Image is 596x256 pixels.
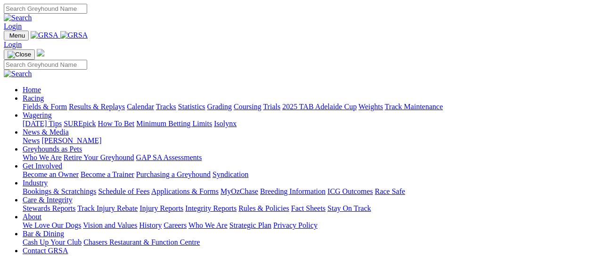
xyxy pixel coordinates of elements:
[4,4,87,14] input: Search
[23,247,68,255] a: Contact GRSA
[23,213,41,221] a: About
[4,22,22,30] a: Login
[260,187,326,195] a: Breeding Information
[23,120,62,128] a: [DATE] Tips
[23,221,592,230] div: About
[9,32,25,39] span: Menu
[214,120,237,128] a: Isolynx
[188,221,228,229] a: Who We Are
[23,145,82,153] a: Greyhounds as Pets
[263,103,280,111] a: Trials
[327,187,373,195] a: ICG Outcomes
[212,170,248,178] a: Syndication
[23,204,592,213] div: Care & Integrity
[98,120,135,128] a: How To Bet
[23,170,79,178] a: Become an Owner
[273,221,318,229] a: Privacy Policy
[4,14,32,22] img: Search
[23,94,44,102] a: Racing
[234,103,261,111] a: Coursing
[64,153,134,161] a: Retire Your Greyhound
[23,120,592,128] div: Wagering
[23,103,592,111] div: Racing
[31,31,58,40] img: GRSA
[151,187,219,195] a: Applications & Forms
[291,204,326,212] a: Fact Sheets
[127,103,154,111] a: Calendar
[139,204,183,212] a: Injury Reports
[23,238,82,246] a: Cash Up Your Club
[37,49,44,56] img: logo-grsa-white.png
[23,196,73,204] a: Care & Integrity
[83,221,137,229] a: Vision and Values
[23,230,64,238] a: Bar & Dining
[69,103,125,111] a: Results & Replays
[81,170,134,178] a: Become a Trainer
[60,31,88,40] img: GRSA
[23,204,75,212] a: Stewards Reports
[23,128,69,136] a: News & Media
[23,187,96,195] a: Bookings & Scratchings
[282,103,357,111] a: 2025 TAB Adelaide Cup
[98,187,149,195] a: Schedule of Fees
[375,187,405,195] a: Race Safe
[163,221,187,229] a: Careers
[23,153,62,161] a: Who We Are
[23,238,592,247] div: Bar & Dining
[385,103,443,111] a: Track Maintenance
[23,187,592,196] div: Industry
[23,162,62,170] a: Get Involved
[83,238,200,246] a: Chasers Restaurant & Function Centre
[4,70,32,78] img: Search
[4,31,29,40] button: Toggle navigation
[23,103,67,111] a: Fields & Form
[136,120,212,128] a: Minimum Betting Limits
[139,221,162,229] a: History
[41,136,101,144] a: [PERSON_NAME]
[178,103,205,111] a: Statistics
[185,204,237,212] a: Integrity Reports
[23,86,41,94] a: Home
[156,103,176,111] a: Tracks
[229,221,271,229] a: Strategic Plan
[23,136,592,145] div: News & Media
[77,204,138,212] a: Track Injury Rebate
[23,136,40,144] a: News
[23,153,592,162] div: Greyhounds as Pets
[23,170,592,179] div: Get Involved
[23,179,48,187] a: Industry
[4,49,35,60] button: Toggle navigation
[359,103,383,111] a: Weights
[64,120,96,128] a: SUREpick
[207,103,232,111] a: Grading
[4,40,22,48] a: Login
[327,204,371,212] a: Stay On Track
[8,51,31,58] img: Close
[238,204,289,212] a: Rules & Policies
[136,170,211,178] a: Purchasing a Greyhound
[4,60,87,70] input: Search
[23,221,81,229] a: We Love Our Dogs
[136,153,202,161] a: GAP SA Assessments
[23,111,52,119] a: Wagering
[220,187,258,195] a: MyOzChase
